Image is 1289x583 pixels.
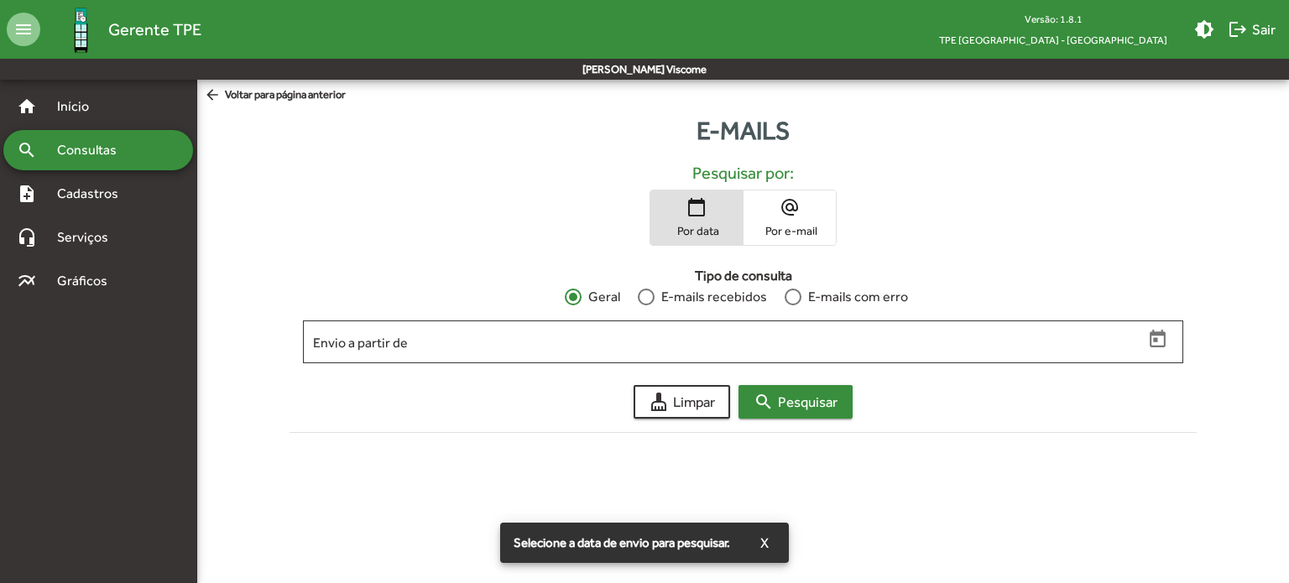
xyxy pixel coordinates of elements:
div: E-mails com erro [801,287,908,307]
label: Tipo de consulta [303,266,1182,286]
span: Cadastros [47,184,140,204]
button: Open calendar [1144,325,1173,354]
span: Por e-mail [748,223,832,238]
mat-icon: arrow_back [204,86,225,105]
div: E-mails recebidos [655,287,767,307]
button: Por e-mail [744,190,836,245]
mat-icon: cleaning_services [649,392,669,412]
span: Sair [1228,14,1276,44]
span: Selecione a data de envio para pesquisar. [514,534,730,551]
span: Consultas [47,140,138,160]
mat-icon: calendar_today [686,197,707,217]
mat-icon: note_add [17,184,37,204]
mat-icon: search [17,140,37,160]
div: Geral [582,287,620,307]
div: E-mails [290,112,1196,149]
mat-icon: menu [7,13,40,46]
span: Por data [655,223,738,238]
mat-icon: brightness_medium [1194,19,1214,39]
a: Gerente TPE [40,3,201,57]
button: Limpar [634,385,730,419]
span: Voltar para página anterior [204,86,346,105]
button: Por data [650,190,743,245]
button: X [747,528,782,558]
img: Logo [54,3,108,57]
span: Pesquisar [754,387,838,417]
h5: Pesquisar por: [303,163,1182,183]
mat-icon: home [17,96,37,117]
span: Serviços [47,227,131,247]
mat-icon: logout [1228,19,1248,39]
button: Sair [1221,14,1282,44]
span: Início [47,96,113,117]
mat-icon: headset_mic [17,227,37,247]
span: TPE [GEOGRAPHIC_DATA] - [GEOGRAPHIC_DATA] [926,29,1181,50]
mat-icon: search [754,392,774,412]
span: Gráficos [47,271,130,291]
span: X [760,528,769,558]
span: Limpar [649,387,715,417]
button: Pesquisar [738,385,853,419]
span: Gerente TPE [108,16,201,43]
mat-icon: multiline_chart [17,271,37,291]
mat-icon: alternate_email [780,197,800,217]
div: Versão: 1.8.1 [926,8,1181,29]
